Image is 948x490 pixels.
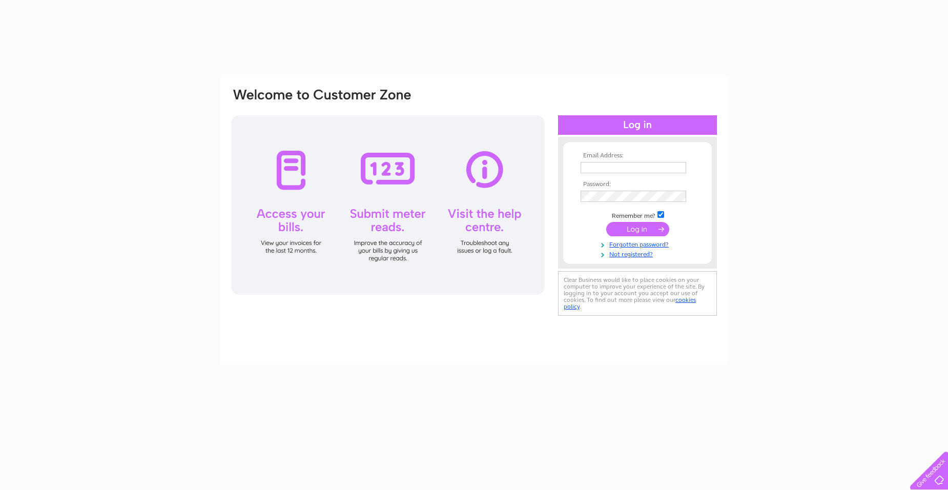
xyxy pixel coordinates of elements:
[578,210,697,220] td: Remember me?
[564,296,696,310] a: cookies policy
[558,271,717,316] div: Clear Business would like to place cookies on your computer to improve your experience of the sit...
[578,152,697,159] th: Email Address:
[581,239,697,249] a: Forgotten password?
[606,222,669,236] input: Submit
[581,249,697,258] a: Not registered?
[578,181,697,188] th: Password:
